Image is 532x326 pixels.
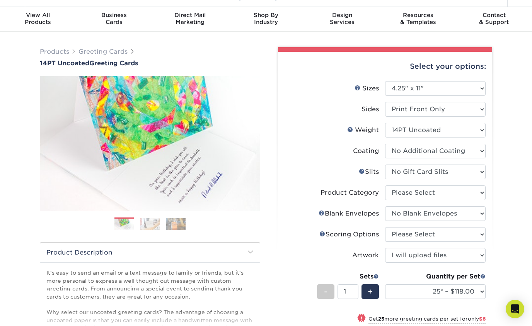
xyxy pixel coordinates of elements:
div: Select your options: [284,52,486,81]
strong: 25 [378,316,384,322]
a: DesignServices [304,7,380,32]
div: Open Intercom Messenger [506,300,524,318]
span: Contact [456,12,532,19]
span: Direct Mail [152,12,228,19]
span: Shop By [228,12,304,19]
span: - [324,286,327,297]
div: Industry [228,12,304,25]
span: Resources [380,12,456,19]
a: 14PT UncoatedGreeting Cards [40,59,260,67]
div: Services [304,12,380,25]
a: Direct MailMarketing [152,7,228,32]
div: Artwork [352,251,379,260]
div: Quantity per Set [385,272,486,281]
a: Resources& Templates [380,7,456,32]
span: Design [304,12,380,19]
div: Product Category [321,188,379,197]
span: only [468,316,486,322]
small: Get more greeting cards per set for [368,316,486,324]
div: & Support [456,12,532,25]
div: Weight [347,126,379,135]
div: Sizes [355,84,379,93]
img: Greeting Cards 02 [140,218,160,230]
div: Cards [76,12,152,25]
h2: Product Description [40,243,260,262]
a: Shop ByIndustry [228,7,304,32]
img: Greeting Cards 01 [114,218,134,231]
div: Blank Envelopes [319,209,379,218]
span: $8 [479,316,486,322]
h1: Greeting Cards [40,59,260,67]
div: Sets [317,272,379,281]
div: & Templates [380,12,456,25]
div: Sides [361,105,379,114]
a: BusinessCards [76,7,152,32]
span: Business [76,12,152,19]
a: Greeting Cards [78,48,128,55]
a: Products [40,48,69,55]
a: Contact& Support [456,7,532,32]
img: 14PT Uncoated 01 [40,68,260,220]
span: ! [361,314,363,323]
img: Greeting Cards 03 [166,218,186,230]
div: Slits [359,167,379,177]
span: + [368,286,373,297]
div: Coating [353,146,379,156]
div: Marketing [152,12,228,25]
div: Scoring Options [319,230,379,239]
span: 14PT Uncoated [40,59,89,67]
